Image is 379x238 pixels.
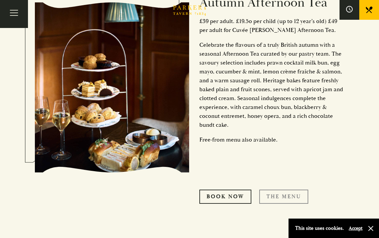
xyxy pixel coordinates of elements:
[367,225,374,232] button: Close and accept
[259,190,308,203] a: THE MENU
[199,135,344,144] p: Free-from menu also available.
[199,40,344,129] p: Celebrate the flavours of a truly British autumn with a seasonal Afternoon Tea curated by our pas...
[199,17,344,35] p: £39 per adult. £19.5o per child (up to 12 year’s old) £49 per adult for Cuvée [PERSON_NAME] After...
[295,224,344,233] p: This site uses cookies.
[349,225,363,231] button: Accept
[199,190,251,203] a: Book now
